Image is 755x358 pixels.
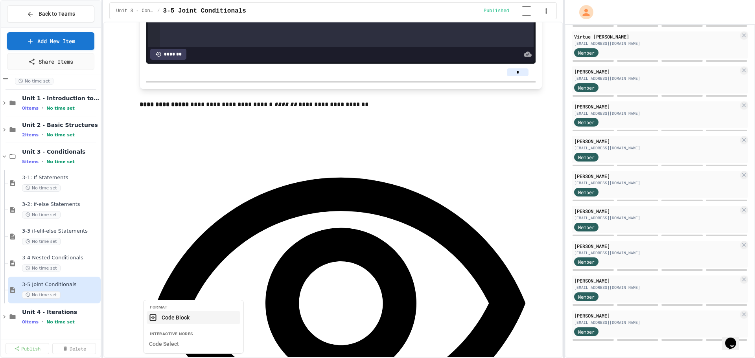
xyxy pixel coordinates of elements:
span: Unit 1 - Introduction to Commands [22,95,99,102]
div: [EMAIL_ADDRESS][DOMAIN_NAME] [574,180,738,186]
span: Unit 3 - Conditionals [116,8,154,14]
span: Unit 2 - Basic Structures [22,121,99,129]
span: Member [578,189,595,196]
span: Member [578,154,595,161]
div: [PERSON_NAME] [574,173,738,180]
span: No time set [22,238,61,245]
div: [EMAIL_ADDRESS][DOMAIN_NAME] [574,75,738,81]
span: Unit 3 - Conditionals [22,148,99,155]
span: Published [484,8,509,14]
div: [EMAIL_ADDRESS][DOMAIN_NAME] [574,250,738,256]
span: Member [578,49,595,56]
div: [EMAIL_ADDRESS][DOMAIN_NAME] [574,215,738,221]
span: 3-5 Joint Conditionals [163,6,246,16]
span: • [42,132,43,138]
span: Member [578,328,595,335]
div: [EMAIL_ADDRESS][DOMAIN_NAME] [574,319,738,325]
a: Delete [52,343,96,354]
span: / [157,8,160,14]
button: Code Select [147,338,240,350]
span: Back to Teams [39,10,75,18]
span: 3-3 if-elif-else Statements [22,228,99,235]
span: 2 items [22,132,39,138]
div: [PERSON_NAME] [574,312,738,319]
button: Back to Teams [7,6,94,22]
div: [EMAIL_ADDRESS][DOMAIN_NAME] [574,145,738,151]
div: [EMAIL_ADDRESS][DOMAIN_NAME] [574,110,738,116]
span: Member [578,258,595,265]
span: 0 items [22,319,39,325]
span: No time set [22,184,61,192]
span: • [42,105,43,111]
div: [PERSON_NAME] [574,277,738,284]
div: [EMAIL_ADDRESS][DOMAIN_NAME] [574,285,738,290]
span: 3-2: if-else Statements [22,201,99,208]
span: Member [578,119,595,126]
span: 3-1: If Statements [22,174,99,181]
input: publish toggle [512,6,541,16]
div: [PERSON_NAME] [574,207,738,215]
span: No time set [46,159,75,164]
div: Content is published and visible to students [484,6,541,16]
span: 3-5 Joint Conditionals [22,281,99,288]
span: No time set [46,132,75,138]
span: No time set [46,319,75,325]
span: No time set [46,106,75,111]
span: No time set [22,264,61,272]
button: Code Block [147,311,240,324]
span: Member [578,293,595,300]
span: 3-4 Nested Conditionals [22,255,99,261]
span: Member [578,224,595,231]
div: Format [150,304,237,310]
span: 0 items [22,106,39,111]
iframe: chat widget [722,327,747,350]
a: Publish [6,343,49,354]
span: No time set [22,291,61,299]
span: • [42,319,43,325]
div: Interactive Nodes [150,331,237,337]
span: Unit 5 - Functions [22,335,99,342]
span: Member [578,84,595,91]
span: 5 items [22,159,39,164]
div: [PERSON_NAME] [574,138,738,145]
span: Unit 4 - Iterations [22,308,99,316]
div: [PERSON_NAME] [574,68,738,75]
div: [PERSON_NAME] [574,103,738,110]
span: No time set [22,211,61,218]
span: No time set [15,77,53,85]
div: Virtue [PERSON_NAME] [574,33,738,40]
a: Share Items [7,53,94,70]
a: Add New Item [7,32,94,50]
span: • [42,158,43,165]
div: My Account [571,3,595,21]
div: [EMAIL_ADDRESS][DOMAIN_NAME] [574,40,738,46]
div: [PERSON_NAME] [574,242,738,250]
